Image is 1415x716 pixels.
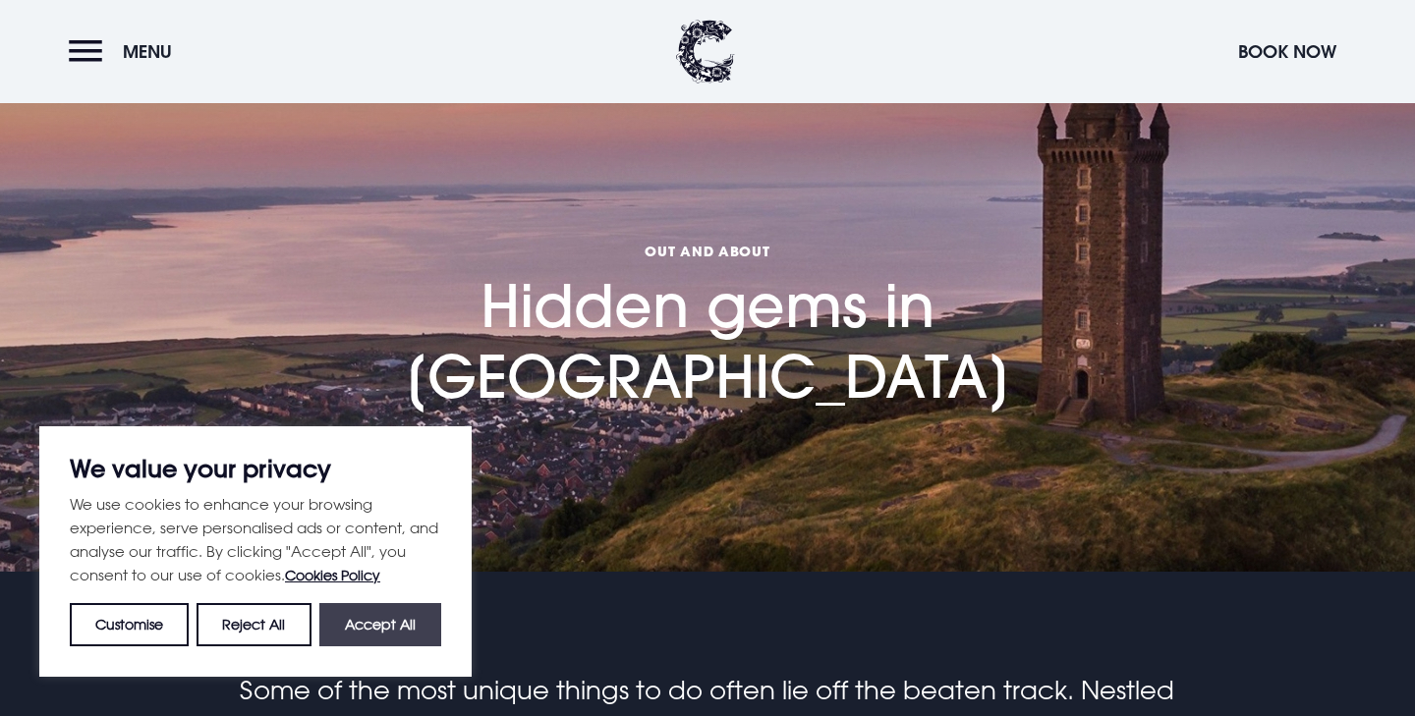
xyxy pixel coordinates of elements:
p: We use cookies to enhance your browsing experience, serve personalised ads or content, and analys... [70,492,441,587]
img: Clandeboye Lodge [676,20,735,83]
button: Book Now [1228,30,1346,73]
h1: Hidden gems in [GEOGRAPHIC_DATA] [314,152,1101,412]
div: We value your privacy [39,426,472,677]
button: Accept All [319,603,441,646]
button: Reject All [197,603,311,646]
p: We value your privacy [70,457,441,480]
a: Cookies Policy [285,567,380,583]
button: Customise [70,603,189,646]
span: Out and About [314,242,1101,260]
button: Menu [69,30,182,73]
span: Menu [123,40,172,63]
